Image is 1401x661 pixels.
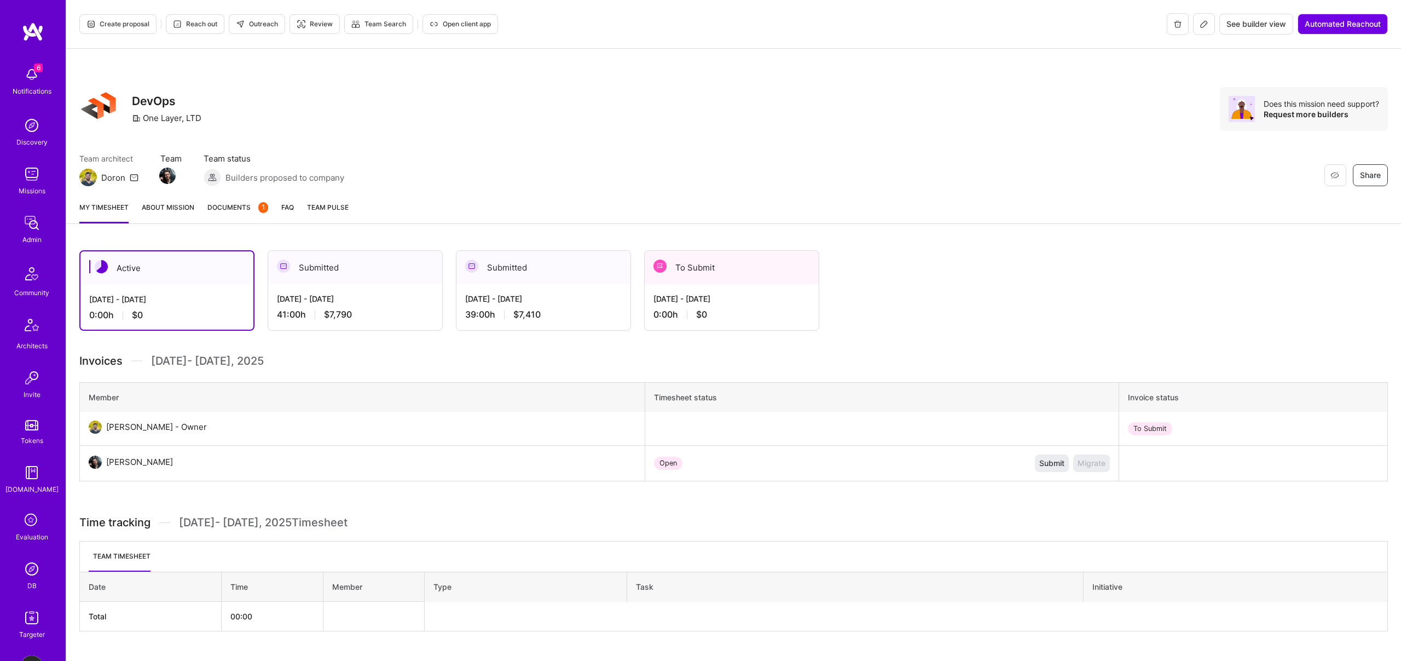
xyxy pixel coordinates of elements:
th: Time [222,572,323,602]
div: Tokens [21,435,43,446]
a: Documents1 [207,202,268,223]
div: [DOMAIN_NAME] [5,484,59,495]
img: logo [22,22,44,42]
img: To Submit [653,260,667,273]
button: Review [290,14,340,34]
div: [PERSON_NAME] [106,456,173,469]
span: See builder view [1226,19,1286,30]
div: Doron [101,172,125,183]
div: Evaluation [16,531,48,543]
div: Open [654,457,682,470]
img: teamwork [21,163,43,185]
img: discovery [21,114,43,136]
div: [DATE] - [DATE] [465,293,622,304]
img: Team Member Avatar [159,168,176,184]
span: $7,410 [513,309,541,320]
button: Open client app [422,14,498,34]
th: Date [80,572,222,602]
img: Architects [19,314,45,340]
img: Skill Targeter [21,607,43,629]
th: 00:00 [222,602,323,631]
img: Divider [131,353,142,369]
button: Automated Reachout [1298,14,1388,35]
span: Reach out [173,19,217,29]
button: See builder view [1219,14,1293,35]
div: One Layer, LTD [132,112,201,124]
div: Architects [16,340,48,352]
span: Open client app [430,19,491,29]
img: Active [95,260,108,273]
div: Submitted [456,251,630,284]
div: 1 [258,202,268,213]
i: icon Mail [130,173,138,182]
div: To Submit [645,251,819,284]
span: $0 [696,309,707,320]
button: Submit [1035,455,1069,472]
span: Review [297,19,333,29]
img: Submitted [465,260,478,273]
button: Team Search [344,14,413,34]
img: Admin Search [21,558,43,580]
img: User Avatar [89,456,102,469]
th: Task [627,572,1084,602]
img: guide book [21,462,43,484]
span: $0 [132,309,143,321]
img: Team Architect [79,169,97,186]
img: Invite [21,367,43,389]
i: icon EyeClosed [1330,171,1339,180]
span: Share [1360,170,1381,181]
div: [PERSON_NAME] - Owner [106,421,207,434]
span: [DATE] - [DATE] , 2025 [151,353,264,369]
div: Does this mission need support? [1264,99,1379,109]
button: Create proposal [79,14,157,34]
div: Community [14,287,49,298]
li: Team timesheet [89,550,150,572]
div: Request more builders [1264,109,1379,119]
div: Active [80,251,253,285]
span: 6 [34,64,43,72]
img: admin teamwork [21,212,43,234]
th: Timesheet status [645,383,1119,412]
i: icon CompanyGray [132,114,141,123]
img: Builders proposed to company [204,169,221,186]
span: $7,790 [324,309,352,320]
a: Team Pulse [307,202,349,223]
div: To Submit [1128,422,1172,435]
img: User Avatar [89,421,102,434]
a: My timesheet [79,202,129,223]
div: Targeter [19,629,45,640]
img: Community [19,261,45,287]
span: Documents [207,202,268,213]
img: Submitted [277,260,290,273]
span: Team [160,153,182,164]
div: 0:00 h [89,309,245,321]
th: Total [80,602,222,631]
span: Team Pulse [307,203,349,211]
div: Invite [24,389,40,400]
span: Team status [204,153,344,164]
span: Invoices [79,353,123,369]
th: Member [323,572,424,602]
div: 41:00 h [277,309,433,320]
div: 39:00 h [465,309,622,320]
img: Company Logo [79,87,119,127]
a: About Mission [142,202,194,223]
span: [DATE] - [DATE] , 2025 Timesheet [179,516,348,530]
span: Team architect [79,153,138,164]
a: FAQ [281,202,294,223]
span: Submit [1039,458,1064,469]
div: 0:00 h [653,309,810,320]
i: icon Proposal [86,20,95,28]
span: Time tracking [79,516,150,530]
i: icon Targeter [297,20,305,28]
div: DB [27,580,37,591]
div: [DATE] - [DATE] [277,293,433,304]
span: Outreach [236,19,278,29]
button: Share [1353,164,1388,186]
img: bell [21,64,43,85]
i: icon SelectionTeam [21,510,42,531]
img: Avatar [1229,96,1255,122]
span: Builders proposed to company [225,172,344,183]
div: [DATE] - [DATE] [89,294,245,305]
span: Team Search [351,19,406,29]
